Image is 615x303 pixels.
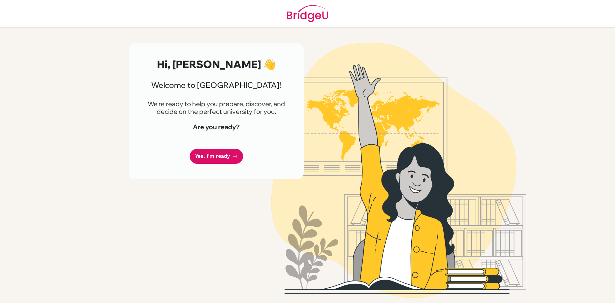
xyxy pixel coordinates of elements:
[144,100,288,115] p: We're ready to help you prepare, discover, and decide on the perfect university for you.
[144,58,288,70] h2: Hi, [PERSON_NAME] 👋
[216,43,581,298] img: Welcome to Bridge U
[144,123,288,131] h4: Are you ready?
[190,149,243,164] a: Yes, I'm ready
[144,80,288,90] h3: Welcome to [GEOGRAPHIC_DATA]!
